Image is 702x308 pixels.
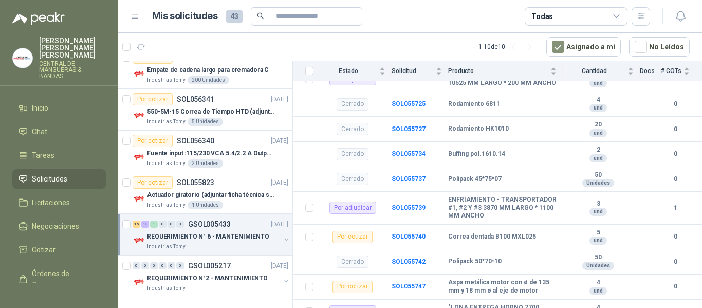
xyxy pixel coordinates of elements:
[118,47,292,89] a: Por cotizarSOL056342[DATE] Company LogoEmpate de cadena largo para cremadora CIndustrias Tomy200 ...
[133,262,140,269] div: 0
[563,200,634,208] b: 3
[563,121,634,129] b: 20
[39,61,106,79] p: CENTRAL DE MANGUERAS & BANDAS
[32,102,48,114] span: Inicio
[582,262,614,270] div: Unidades
[337,98,368,111] div: Cerrado
[39,37,106,59] p: [PERSON_NAME] [PERSON_NAME] [PERSON_NAME]
[392,204,426,211] b: SOL055739
[118,131,292,172] a: Por cotizarSOL056340[DATE] Company LogoFuente input :115/230 VCA 5.4/2.2 A Output: 24 VDC 10 A 47...
[159,221,167,228] div: 0
[133,276,145,288] img: Company Logo
[147,243,186,251] p: Industrias Tomy
[337,173,368,185] div: Cerrado
[147,118,186,126] p: Industrias Tomy
[177,96,214,103] p: SOL056341
[332,231,373,243] div: Por cotizar
[147,159,186,168] p: Industrias Tomy
[176,262,184,269] div: 0
[13,48,32,68] img: Company Logo
[133,193,145,205] img: Company Logo
[176,221,184,228] div: 0
[661,232,690,242] b: 0
[271,136,288,146] p: [DATE]
[133,221,140,228] div: 16
[448,233,536,241] b: Correa dentada B100 MXL025
[150,262,158,269] div: 0
[661,149,690,159] b: 0
[661,203,690,213] b: 1
[563,279,634,287] b: 4
[188,76,229,84] div: 200 Unidades
[563,229,634,237] b: 5
[141,262,149,269] div: 0
[392,258,426,265] a: SOL055742
[448,67,548,75] span: Producto
[133,176,173,189] div: Por cotizar
[147,232,269,242] p: REQUERIMIENTO N° 6 - MANTENIMIENTO
[177,179,214,186] p: SOL055823
[661,257,690,267] b: 0
[133,93,173,105] div: Por cotizar
[448,258,502,266] b: Polipack 50*70*10
[141,221,149,228] div: 13
[12,98,106,118] a: Inicio
[589,79,607,87] div: und
[147,76,186,84] p: Industrias Tomy
[448,100,500,108] b: Rodamiento 6811
[133,234,145,247] img: Company Logo
[12,12,65,25] img: Logo peakr
[177,137,214,144] p: SOL056340
[133,218,290,251] a: 16 13 1 0 0 0 GSOL005433[DATE] Company LogoREQUERIMIENTO N° 6 - MANTENIMIENTOIndustrias Tomy
[226,10,243,23] span: 43
[337,123,368,135] div: Cerrado
[563,171,634,179] b: 50
[147,65,269,75] p: Empate de cadena largo para cremadora C
[118,89,292,131] a: Por cotizarSOL056341[DATE] Company Logo550-5M-15 Correa de Tiempo HTD (adjuntar ficha y /o imagen...
[188,262,231,269] p: GSOL005217
[320,61,392,81] th: Estado
[12,146,106,165] a: Tareas
[329,202,376,214] div: Por adjudicar
[168,262,175,269] div: 0
[392,125,426,133] b: SOL055727
[392,76,426,83] b: SOL055724
[582,179,614,187] div: Unidades
[448,175,502,184] b: Polipack 45*75*07
[332,281,373,293] div: Por cotizar
[257,12,264,20] span: search
[392,283,426,290] a: SOL055747
[563,146,634,154] b: 2
[147,190,275,200] p: Actuador giratorio (adjuntar ficha técnica si es diferente a festo)
[563,253,634,262] b: 50
[12,216,106,236] a: Negociaciones
[448,125,509,133] b: Rodamiento HK1010
[133,68,145,80] img: Company Logo
[150,221,158,228] div: 1
[271,261,288,271] p: [DATE]
[392,233,426,240] a: SOL055740
[188,201,223,209] div: 1 Unidades
[337,256,368,268] div: Cerrado
[147,149,275,158] p: Fuente input :115/230 VCA 5.4/2.2 A Output: 24 VDC 10 A 47-63 Hz
[188,118,223,126] div: 5 Unidades
[392,175,426,183] b: SOL055737
[271,178,288,188] p: [DATE]
[177,54,214,61] p: SOL056342
[147,201,186,209] p: Industrias Tomy
[118,172,292,214] a: Por cotizarSOL055823[DATE] Company LogoActuador giratorio (adjuntar ficha técnica si es diferente...
[133,260,290,293] a: 0 0 0 0 0 0 GSOL005217[DATE] Company LogoREQUERIMIENTO N°2 - MANTENIMIENTOIndustrias Tomy
[661,99,690,109] b: 0
[392,150,426,157] a: SOL055734
[589,104,607,112] div: und
[448,279,557,295] b: Aspa metálica motor con ø de 135 mm y 18 mm ø al eje de motor
[147,274,268,283] p: REQUERIMIENTO N°2 - MANTENIMIENTO
[589,287,607,295] div: und
[12,193,106,212] a: Licitaciones
[152,9,218,24] h1: Mis solicitudes
[159,262,167,269] div: 0
[168,221,175,228] div: 0
[448,196,557,220] b: ENFRIAMIENTO - TRANSPORTADOR #1, #2 Y #3 3870 MM LARGO * 1100 MM ANCHO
